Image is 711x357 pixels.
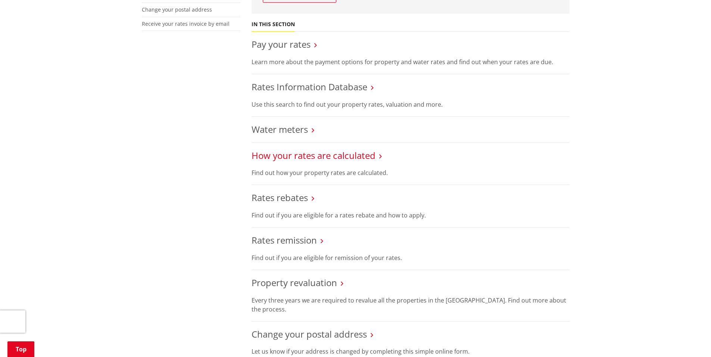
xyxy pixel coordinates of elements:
[252,149,375,162] a: How your rates are calculated
[252,328,367,340] a: Change your postal address
[252,253,570,262] p: Find out if you are eligible for remission of your rates.
[252,168,570,177] p: Find out how your property rates are calculated.
[252,276,337,289] a: Property revaluation
[142,20,230,27] a: Receive your rates invoice by email
[252,296,570,314] p: Every three years we are required to revalue all the properties in the [GEOGRAPHIC_DATA]. Find ou...
[252,347,570,356] p: Let us know if your address is changed by completing this simple online form.
[142,6,212,13] a: Change your postal address
[252,234,317,246] a: Rates remission
[252,211,570,220] p: Find out if you are eligible for a rates rebate and how to apply.
[252,57,570,66] p: Learn more about the payment options for property and water rates and find out when your rates ar...
[252,191,308,204] a: Rates rebates
[252,123,308,135] a: Water meters
[7,341,34,357] a: Top
[252,81,367,93] a: Rates Information Database
[252,38,311,50] a: Pay your rates
[252,21,295,28] h5: In this section
[677,326,704,353] iframe: Messenger Launcher
[252,100,570,109] p: Use this search to find out your property rates, valuation and more.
